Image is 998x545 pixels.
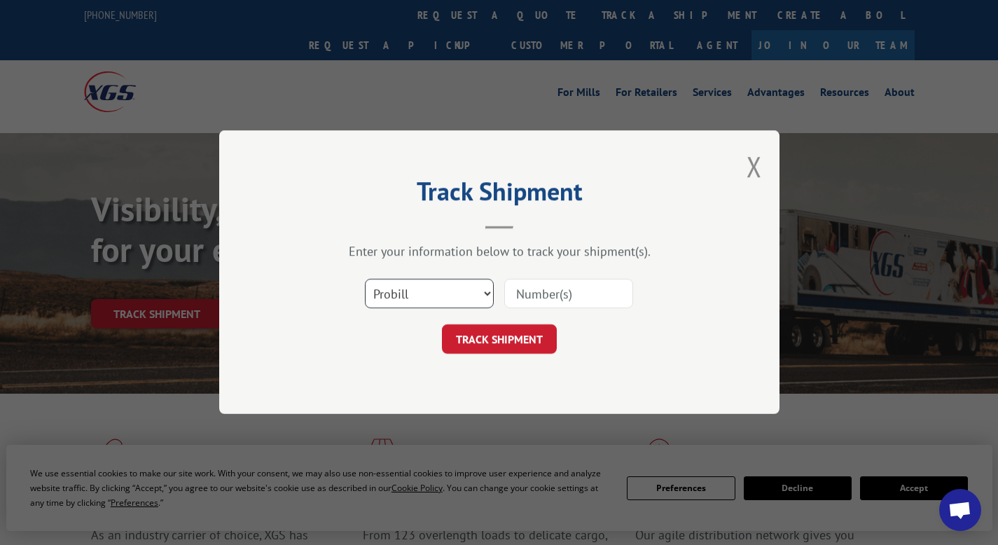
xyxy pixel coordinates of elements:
[442,325,557,354] button: TRACK SHIPMENT
[289,181,709,208] h2: Track Shipment
[939,489,981,531] div: Open chat
[747,148,762,185] button: Close modal
[504,280,633,309] input: Number(s)
[289,244,709,260] div: Enter your information below to track your shipment(s).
